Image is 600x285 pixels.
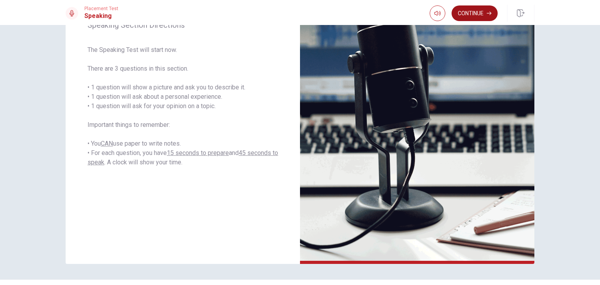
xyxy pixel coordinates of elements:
h1: Speaking [84,11,118,21]
u: 15 seconds to prepare [167,149,229,157]
span: Speaking Section Directions [87,20,278,30]
span: The Speaking Test will start now. There are 3 questions in this section. • 1 question will show a... [87,45,278,167]
span: Placement Test [84,6,118,11]
u: CAN [101,140,113,147]
button: Continue [452,5,498,21]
